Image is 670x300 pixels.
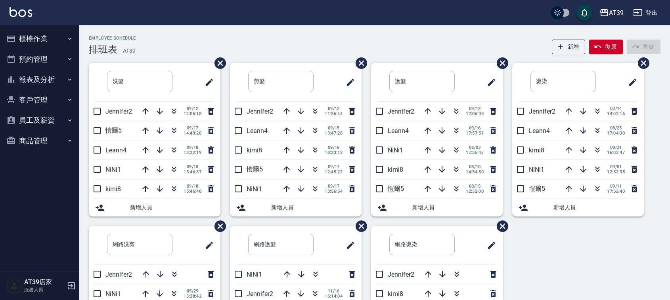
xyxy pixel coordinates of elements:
input: 排版標題 [107,71,172,92]
div: 新增人員 [512,199,644,216]
span: 09/01 [607,164,625,169]
span: 09/15 [325,125,343,131]
span: 16:14:04 [325,294,343,299]
span: Jennifer2 [247,290,273,298]
span: 15:46:40 [184,189,201,194]
span: kimi8 [388,166,403,173]
span: Jennifer2 [388,271,414,278]
span: 09/18 [184,145,201,150]
span: 愷爾5 [105,127,122,134]
span: 11:36:44 [325,111,343,116]
input: 排版標題 [248,234,314,255]
span: Jennifer2 [247,108,273,115]
button: 櫃檯作業 [3,28,76,49]
span: 刪除班表 [632,51,651,75]
img: Person [6,278,22,294]
span: 17:57:51 [466,131,484,136]
span: 09/16 [325,145,343,150]
span: 12:45:22 [325,169,343,175]
span: 09/17 [325,184,343,189]
span: Jennifer2 [529,108,555,115]
span: Leann4 [529,127,550,135]
button: save [576,5,592,21]
span: 刪除班表 [350,51,368,75]
span: 02/14 [607,106,625,111]
div: 新增人員 [230,199,362,216]
span: 09/17 [325,164,343,169]
button: AT39 [596,5,627,21]
span: 14:49:20 [184,131,201,136]
span: 14:02:16 [607,111,625,116]
p: 服務人員 [24,286,65,293]
span: 新增人員 [271,203,355,212]
span: NiNi1 [247,271,262,278]
h3: 排班表 [89,44,117,55]
span: 17:04:30 [607,131,625,136]
span: Leann4 [105,146,126,154]
span: 13:28:42 [184,294,201,299]
button: 報表及分析 [3,69,76,90]
span: NiNi1 [247,185,262,193]
span: 15:46:37 [184,169,201,175]
span: 05/29 [184,289,201,294]
span: 09/12 [325,106,343,111]
span: 09/18 [184,184,201,189]
span: 12:32:00 [466,189,484,194]
span: 11/16 [325,289,343,294]
input: 排版標題 [107,234,172,255]
span: Jennifer2 [388,108,414,115]
span: 修改班表的標題 [200,236,214,255]
span: 12:06:18 [184,111,201,116]
input: 排版標題 [389,234,455,255]
span: kimi8 [105,185,121,193]
button: 商品管理 [3,131,76,151]
span: 18:33:12 [325,150,343,155]
span: 09/12 [184,106,201,111]
img: Logo [10,7,32,17]
span: 刪除班表 [209,51,227,75]
span: 刪除班表 [491,51,509,75]
span: Leann4 [247,127,268,135]
input: 排版標題 [248,71,314,92]
span: 09/17 [184,125,201,131]
button: 客戶管理 [3,90,76,110]
span: 16:02:47 [607,150,625,155]
span: 08/03 [466,145,484,150]
span: 刪除班表 [209,215,227,238]
span: 新增人員 [553,203,637,212]
div: AT39 [609,8,624,18]
span: 新增人員 [130,203,214,212]
div: 新增人員 [371,199,503,216]
span: NiNi1 [105,166,121,173]
span: 刪除班表 [491,215,509,238]
span: Leann4 [388,127,409,135]
span: Jennifer2 [105,108,132,115]
input: 排版標題 [530,71,596,92]
span: 09/18 [184,164,201,169]
span: 13:22:19 [184,150,201,155]
span: 修改班表的標題 [623,73,637,92]
button: 預約管理 [3,49,76,70]
span: 修改班表的標題 [341,73,355,92]
span: 13:56:54 [325,189,343,194]
span: 14:54:50 [466,169,484,175]
span: 08/25 [607,125,625,131]
span: 愷爾5 [388,185,404,192]
span: Jennifer2 [105,271,132,278]
span: 17:35:47 [466,150,484,155]
span: 12:52:35 [607,169,625,175]
span: kimi8 [529,146,544,154]
span: 09/16 [466,125,484,131]
button: 新增 [552,40,586,54]
span: 修改班表的標題 [341,236,355,255]
span: 修改班表的標題 [200,73,214,92]
span: 愷爾5 [529,185,545,192]
span: 12:06:09 [466,111,484,116]
button: 復原 [589,40,623,54]
button: 員工及薪資 [3,110,76,131]
span: 新增人員 [412,203,496,212]
span: 修改班表的標題 [482,236,496,255]
span: 08/15 [466,184,484,189]
span: 修改班表的標題 [482,73,496,92]
input: 排版標題 [389,71,455,92]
